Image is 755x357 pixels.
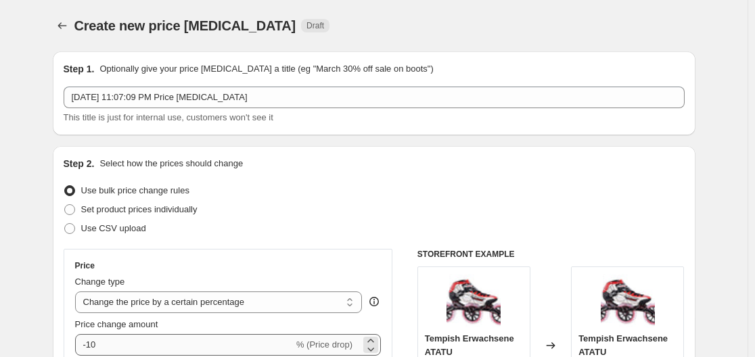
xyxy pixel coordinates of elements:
span: Price change amount [75,319,158,329]
span: Change type [75,277,125,287]
h2: Step 1. [64,62,95,76]
span: Set product prices individually [81,204,198,214]
h6: STOREFRONT EXAMPLE [417,249,685,260]
h3: Price [75,260,95,271]
span: Draft [306,20,324,31]
div: help [367,295,381,308]
span: % (Price drop) [296,339,352,350]
input: 30% off holiday sale [64,87,685,108]
img: 51RFHMAFuNL_80x.jpg [601,274,655,328]
input: -15 [75,334,294,356]
span: Use bulk price change rules [81,185,189,195]
button: Price change jobs [53,16,72,35]
h2: Step 2. [64,157,95,170]
img: 51RFHMAFuNL_80x.jpg [447,274,501,328]
span: Create new price [MEDICAL_DATA] [74,18,296,33]
p: Optionally give your price [MEDICAL_DATA] a title (eg "March 30% off sale on boots") [99,62,433,76]
span: Use CSV upload [81,223,146,233]
p: Select how the prices should change [99,157,243,170]
span: This title is just for internal use, customers won't see it [64,112,273,122]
